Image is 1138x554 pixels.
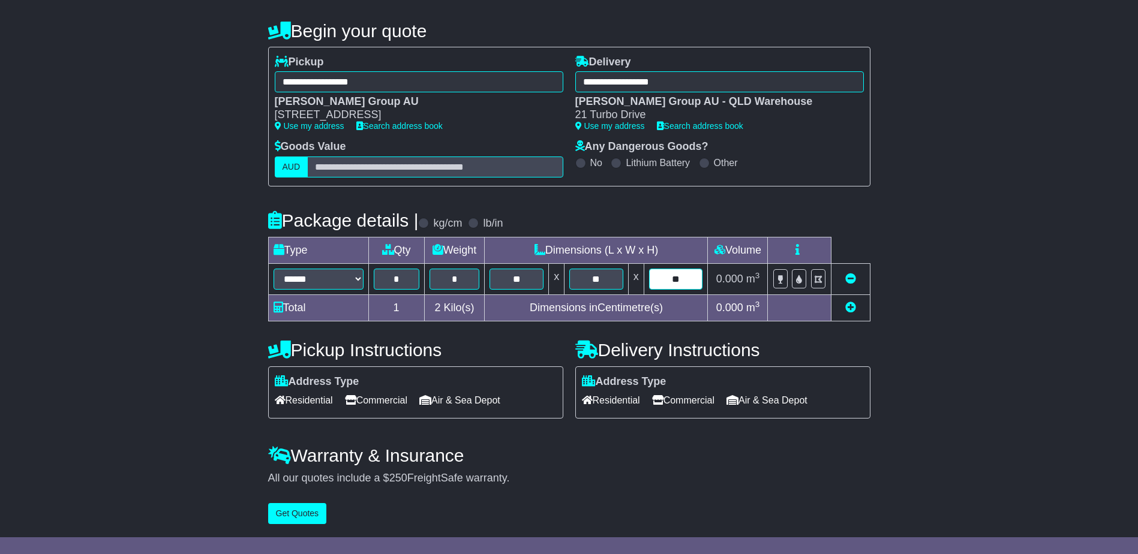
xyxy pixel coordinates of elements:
[268,294,368,321] td: Total
[419,391,500,410] span: Air & Sea Depot
[845,302,856,314] a: Add new item
[268,21,870,41] h4: Begin your quote
[268,445,870,465] h4: Warranty & Insurance
[716,273,743,285] span: 0.000
[485,294,708,321] td: Dimensions in Centimetre(s)
[845,273,856,285] a: Remove this item
[575,109,852,122] div: 21 Turbo Drive
[746,273,760,285] span: m
[485,237,708,263] td: Dimensions (L x W x H)
[746,302,760,314] span: m
[433,217,462,230] label: kg/cm
[716,302,743,314] span: 0.000
[268,472,870,485] div: All our quotes include a $ FreightSafe warranty.
[275,140,346,153] label: Goods Value
[424,294,485,321] td: Kilo(s)
[590,157,602,168] label: No
[483,217,503,230] label: lb/in
[268,210,419,230] h4: Package details |
[275,391,333,410] span: Residential
[268,237,368,263] td: Type
[755,300,760,309] sup: 3
[275,109,551,122] div: [STREET_ADDRESS]
[356,121,443,131] a: Search address book
[275,95,551,109] div: [PERSON_NAME] Group AU
[424,237,485,263] td: Weight
[755,271,760,280] sup: 3
[275,56,324,69] label: Pickup
[652,391,714,410] span: Commercial
[575,340,870,360] h4: Delivery Instructions
[575,56,631,69] label: Delivery
[657,121,743,131] a: Search address book
[268,340,563,360] h4: Pickup Instructions
[268,503,327,524] button: Get Quotes
[275,121,344,131] a: Use my address
[345,391,407,410] span: Commercial
[389,472,407,484] span: 250
[275,156,308,177] label: AUD
[628,263,644,294] td: x
[582,375,666,389] label: Address Type
[726,391,807,410] span: Air & Sea Depot
[575,121,645,131] a: Use my address
[582,391,640,410] span: Residential
[368,237,424,263] td: Qty
[434,302,440,314] span: 2
[708,237,768,263] td: Volume
[549,263,565,294] td: x
[368,294,424,321] td: 1
[575,140,708,153] label: Any Dangerous Goods?
[714,157,738,168] label: Other
[626,157,690,168] label: Lithium Battery
[275,375,359,389] label: Address Type
[575,95,852,109] div: [PERSON_NAME] Group AU - QLD Warehouse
